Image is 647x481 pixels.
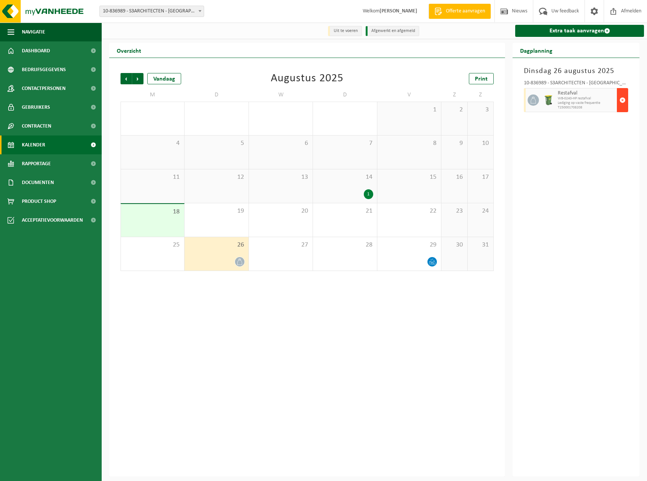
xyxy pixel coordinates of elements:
h3: Dinsdag 26 augustus 2025 [524,65,628,77]
span: Contracten [22,117,51,135]
span: 27 [253,241,309,249]
span: Kalender [22,135,45,154]
span: Rapportage [22,154,51,173]
span: Acceptatievoorwaarden [22,211,83,230]
span: 10-836989 - S3ARCHITECTEN - MECHELEN [100,6,204,17]
span: 22 [381,207,437,215]
a: Extra taak aanvragen [515,25,644,37]
span: Dashboard [22,41,50,60]
span: Vorige [121,73,132,84]
h2: Dagplanning [513,43,560,58]
span: 8 [381,139,437,148]
span: 7 [317,139,373,148]
span: 10-836989 - S3ARCHITECTEN - MECHELEN [99,6,204,17]
li: Uit te voeren [328,26,362,36]
td: D [185,88,249,102]
span: Navigatie [22,23,45,41]
img: WB-0240-HPE-GN-50 [543,94,554,106]
span: Restafval [558,90,615,96]
span: 24 [472,207,490,215]
td: V [377,88,441,102]
td: Z [468,88,494,102]
span: Documenten [22,173,54,192]
span: 11 [125,173,180,181]
div: Augustus 2025 [271,73,343,84]
a: Print [469,73,494,84]
span: 25 [125,241,180,249]
div: 1 [364,189,373,199]
td: D [313,88,377,102]
li: Afgewerkt en afgemeld [366,26,419,36]
span: 4 [125,139,180,148]
span: Offerte aanvragen [444,8,487,15]
td: Z [441,88,467,102]
span: 19 [188,207,244,215]
span: 17 [472,173,490,181]
span: 13 [253,173,309,181]
span: 30 [445,241,463,249]
span: 2 [445,106,463,114]
div: 10-836989 - S3ARCHITECTEN - [GEOGRAPHIC_DATA] [524,81,628,88]
span: 31 [472,241,490,249]
span: 15 [381,173,437,181]
span: 21 [317,207,373,215]
span: 9 [445,139,463,148]
span: 20 [253,207,309,215]
span: WB-0240-HP restafval [558,96,615,101]
a: Offerte aanvragen [429,4,491,19]
div: Vandaag [147,73,181,84]
span: Print [475,76,488,82]
td: M [121,88,185,102]
span: 18 [125,208,180,216]
td: W [249,88,313,102]
span: 3 [472,106,490,114]
span: Lediging op vaste frequentie [558,101,615,105]
span: 28 [317,241,373,249]
span: Product Shop [22,192,56,211]
span: 23 [445,207,463,215]
h2: Overzicht [109,43,149,58]
span: T250001708208 [558,105,615,110]
span: 14 [317,173,373,181]
span: 29 [381,241,437,249]
span: 10 [472,139,490,148]
span: Gebruikers [22,98,50,117]
span: 1 [381,106,437,114]
span: Volgende [132,73,143,84]
span: 16 [445,173,463,181]
span: 12 [188,173,244,181]
span: Contactpersonen [22,79,66,98]
strong: [PERSON_NAME] [380,8,417,14]
span: 5 [188,139,244,148]
span: 26 [188,241,244,249]
span: 6 [253,139,309,148]
span: Bedrijfsgegevens [22,60,66,79]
